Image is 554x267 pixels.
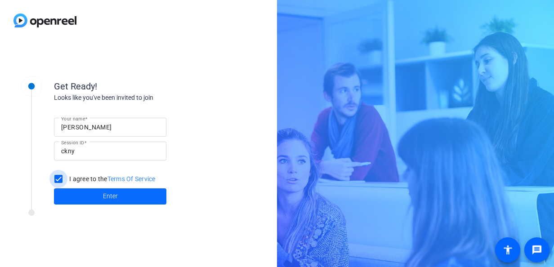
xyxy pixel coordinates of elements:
mat-icon: message [532,245,542,255]
div: Get Ready! [54,80,234,93]
label: I agree to the [67,174,156,183]
mat-icon: accessibility [502,245,513,255]
span: Enter [103,191,118,201]
button: Enter [54,188,166,205]
mat-label: Your name [61,116,85,121]
a: Terms Of Service [107,175,156,182]
div: Looks like you've been invited to join [54,93,234,102]
mat-label: Session ID [61,140,84,145]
